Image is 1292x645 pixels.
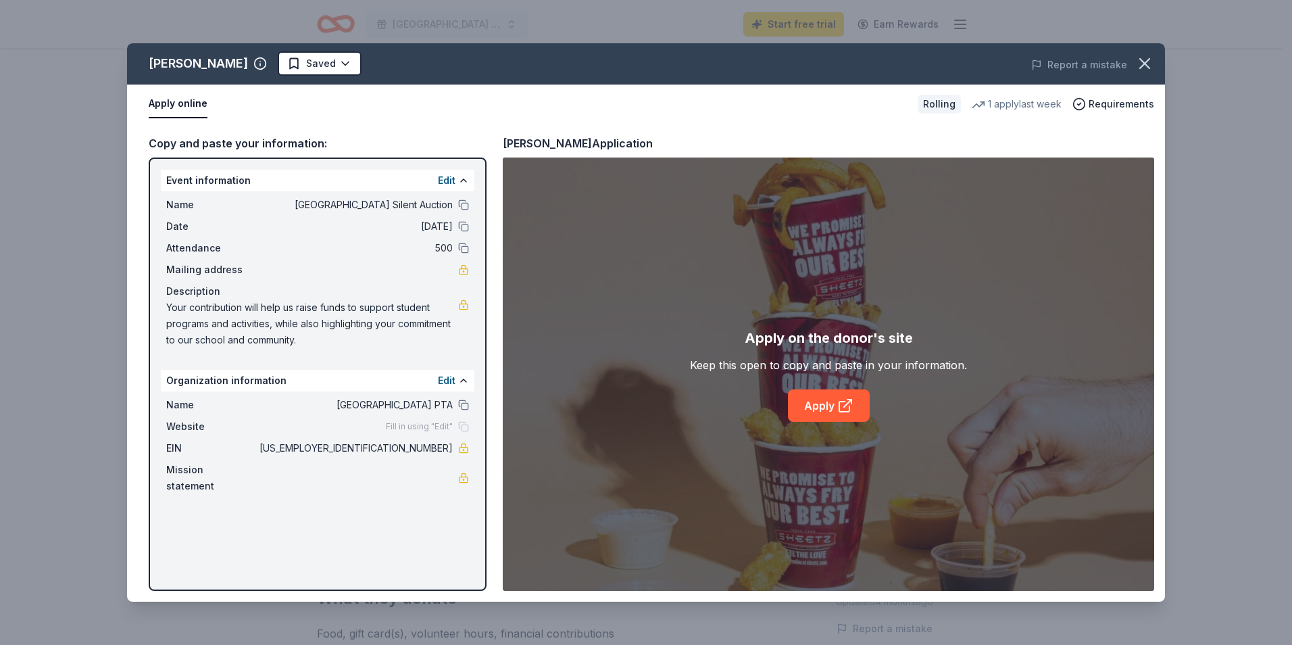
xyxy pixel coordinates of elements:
span: Mailing address [166,262,257,278]
div: Description [166,283,469,300]
button: Edit [438,172,455,189]
span: Date [166,218,257,235]
span: Mission statement [166,462,257,494]
div: Rolling [918,95,961,114]
span: 500 [257,240,453,256]
span: Name [166,197,257,213]
span: Name [166,397,257,413]
div: [PERSON_NAME] Application [503,135,653,152]
div: [PERSON_NAME] [149,53,248,74]
div: Organization information [161,370,474,391]
span: [GEOGRAPHIC_DATA] Silent Auction [257,197,453,213]
span: Your contribution will help us raise funds to support student programs and activities, while also... [166,300,458,348]
a: Apply [788,389,870,422]
span: [DATE] [257,218,453,235]
div: Copy and paste your information: [149,135,487,152]
span: [US_EMPLOYER_IDENTIFICATION_NUMBER] [257,440,453,456]
span: Requirements [1089,96,1154,112]
span: EIN [166,440,257,456]
button: Edit [438,373,455,389]
div: Keep this open to copy and paste in your information. [690,357,967,373]
span: [GEOGRAPHIC_DATA] PTA [257,397,453,413]
span: Attendance [166,240,257,256]
span: Website [166,419,257,435]
div: Apply on the donor's site [745,327,913,349]
button: Saved [278,51,362,76]
div: Event information [161,170,474,191]
button: Report a mistake [1031,57,1127,73]
button: Apply online [149,90,207,118]
span: Fill in using "Edit" [386,421,453,432]
span: Saved [306,55,336,72]
button: Requirements [1072,96,1154,112]
div: 1 apply last week [972,96,1062,112]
